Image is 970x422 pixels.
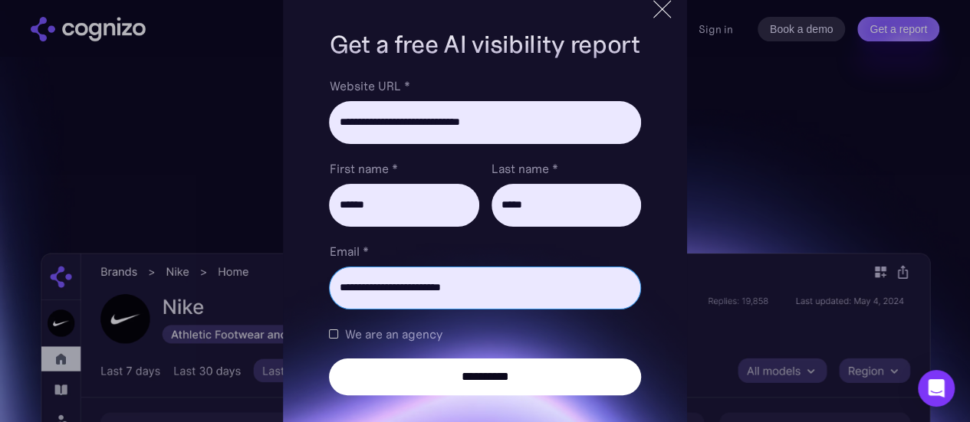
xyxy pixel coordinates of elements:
div: Open Intercom Messenger [918,370,955,407]
span: We are an agency [344,325,442,343]
form: Brand Report Form [329,77,640,395]
label: Email * [329,242,640,260]
h1: Get a free AI visibility report [329,28,640,61]
label: First name * [329,159,478,178]
label: Last name * [492,159,641,178]
label: Website URL * [329,77,640,95]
